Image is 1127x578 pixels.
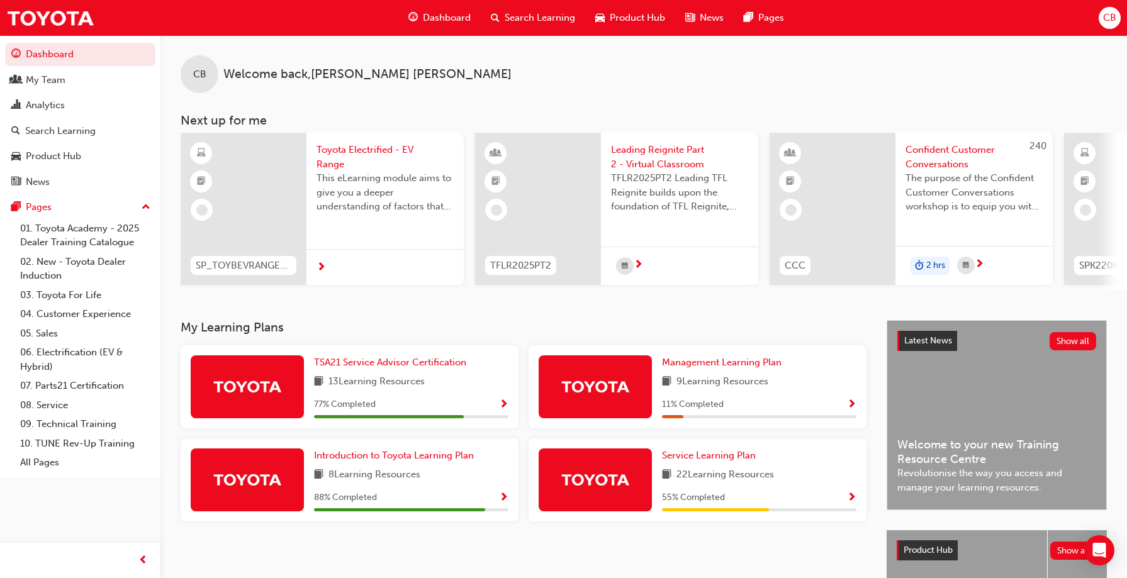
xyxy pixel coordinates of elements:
[197,145,206,162] span: learningResourceType_ELEARNING-icon
[561,469,630,491] img: Trak
[5,119,155,143] a: Search Learning
[5,145,155,168] a: Product Hub
[610,11,665,25] span: Product Hub
[499,490,508,506] button: Show Progress
[499,399,508,411] span: Show Progress
[897,466,1096,494] span: Revolutionise the way you access and manage your learning resources.
[5,170,155,194] a: News
[744,10,753,26] span: pages-icon
[897,540,1097,560] a: Product HubShow all
[26,200,52,214] div: Pages
[1080,174,1089,190] span: booktick-icon
[847,492,856,504] span: Show Progress
[5,43,155,66] a: Dashboard
[314,357,466,368] span: TSA21 Service Advisor Certification
[408,10,418,26] span: guage-icon
[25,124,96,138] div: Search Learning
[314,491,377,505] span: 88 % Completed
[1079,258,1124,273] span: SPK22066
[314,448,479,463] a: Introduction to Toyota Learning Plan
[734,5,794,31] a: pages-iconPages
[314,397,376,412] span: 77 % Completed
[5,94,155,117] a: Analytics
[5,196,155,219] button: Pages
[11,202,21,213] span: pages-icon
[662,491,725,505] span: 55 % Completed
[491,204,502,216] span: learningRecordVerb_NONE-icon
[561,375,630,397] img: Trak
[770,133,1053,285] a: 240CCCConfident Customer ConversationsThe purpose of the Confident Customer Conversations worksho...
[662,448,761,463] a: Service Learning Plan
[15,252,155,286] a: 02. New - Toyota Dealer Induction
[926,258,945,273] span: 2 hrs
[398,5,481,31] a: guage-iconDashboard
[1080,145,1089,162] span: learningResourceType_ELEARNING-icon
[897,438,1096,466] span: Welcome to your new Training Resource Centre
[505,11,575,25] span: Search Learning
[585,5,675,31] a: car-iconProduct Hub
[11,49,21,60] span: guage-icon
[685,10,695,26] span: news-icon
[887,320,1107,510] a: Latest NewsShow allWelcome to your new Training Resource CentreRevolutionise the way you access a...
[15,286,155,305] a: 03. Toyota For Life
[499,397,508,413] button: Show Progress
[6,4,94,32] img: Trak
[15,304,155,324] a: 04. Customer Experience
[847,397,856,413] button: Show Progress
[15,324,155,343] a: 05. Sales
[675,5,734,31] a: news-iconNews
[1029,140,1046,152] span: 240
[490,258,551,273] span: TFLR2025PT2
[317,143,454,171] span: Toyota Electrified - EV Range
[662,357,782,368] span: Management Learning Plan
[196,204,208,216] span: learningRecordVerb_NONE-icon
[328,374,425,390] span: 13 Learning Resources
[676,467,774,483] span: 22 Learning Resources
[15,396,155,415] a: 08. Service
[662,355,787,370] a: Management Learning Plan
[1099,7,1121,29] button: CB
[5,40,155,196] button: DashboardMy TeamAnalyticsSearch LearningProduct HubNews
[622,258,628,274] span: calendar-icon
[11,75,21,86] span: people-icon
[786,174,795,190] span: booktick-icon
[595,10,605,26] span: car-icon
[634,260,643,271] span: next-icon
[314,450,474,461] span: Introduction to Toyota Learning Plan
[475,133,758,285] a: TFLR2025PT2Leading Reignite Part 2 - Virtual ClassroomTFLR2025PT2 Leading TFL Reignite builds upo...
[11,126,20,137] span: search-icon
[611,171,748,214] span: TFLR2025PT2 Leading TFL Reignite builds upon the foundation of TFL Reignite, reaffirming our comm...
[317,171,454,214] span: This eLearning module aims to give you a deeper understanding of factors that influence driving r...
[676,374,768,390] span: 9 Learning Resources
[662,467,671,483] span: book-icon
[197,174,206,190] span: booktick-icon
[11,177,21,188] span: news-icon
[1050,332,1097,350] button: Show all
[26,98,65,113] div: Analytics
[15,376,155,396] a: 07. Parts21 Certification
[662,397,724,412] span: 11 % Completed
[314,355,471,370] a: TSA21 Service Advisor Certification
[26,73,65,87] div: My Team
[904,335,952,346] span: Latest News
[906,171,1043,214] span: The purpose of the Confident Customer Conversations workshop is to equip you with tools to commun...
[611,143,748,171] span: Leading Reignite Part 2 - Virtual Classroom
[786,145,795,162] span: learningResourceType_INSTRUCTOR_LED-icon
[15,453,155,472] a: All Pages
[317,262,326,274] span: next-icon
[11,151,21,162] span: car-icon
[499,492,508,504] span: Show Progress
[223,67,512,82] span: Welcome back , [PERSON_NAME] [PERSON_NAME]
[491,145,500,162] span: learningResourceType_INSTRUCTOR_LED-icon
[328,467,420,483] span: 8 Learning Resources
[785,204,797,216] span: learningRecordVerb_NONE-icon
[662,450,756,461] span: Service Learning Plan
[906,143,1043,171] span: Confident Customer Conversations
[26,149,81,164] div: Product Hub
[904,545,953,555] span: Product Hub
[662,374,671,390] span: book-icon
[160,113,1127,128] h3: Next up for me
[1080,204,1091,216] span: learningRecordVerb_NONE-icon
[847,399,856,411] span: Show Progress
